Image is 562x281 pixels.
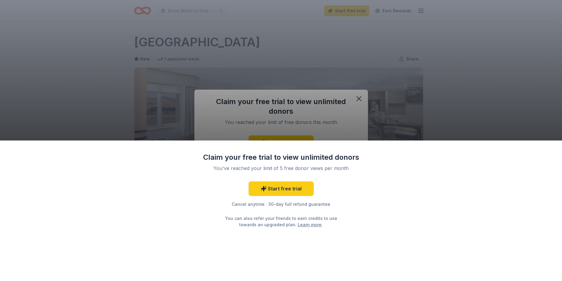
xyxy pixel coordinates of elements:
div: Claim your free trial to view unlimited donors [203,153,359,162]
div: Cancel anytime · 30-day full refund guarantee [203,201,359,208]
div: You can also refer your friends to earn credits to use towards an upgraded plan. . [220,215,343,228]
a: Learn more [298,221,322,228]
div: You've reached your limit of 5 free donor views per month [210,165,352,172]
a: Start free trial [249,181,314,196]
